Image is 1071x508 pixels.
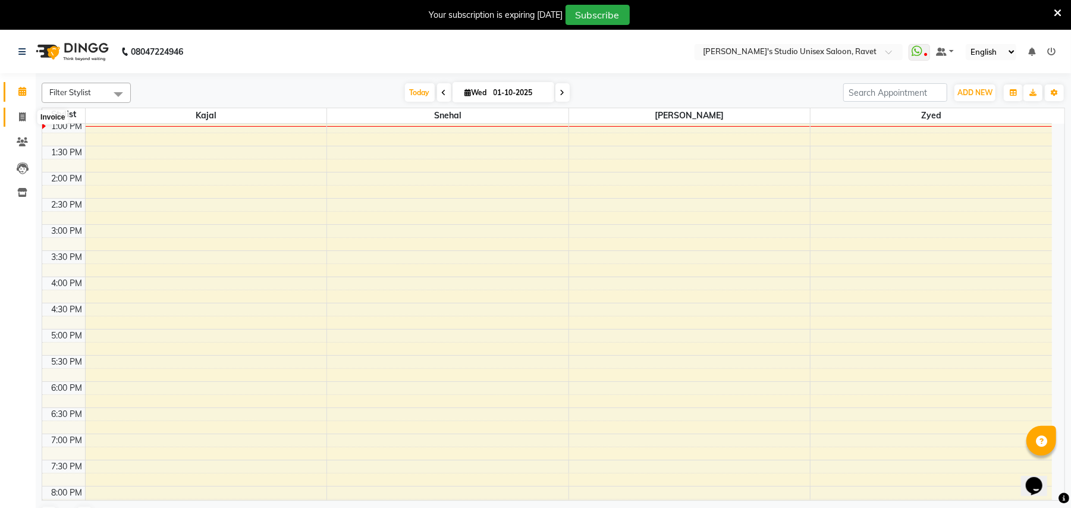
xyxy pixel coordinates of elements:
[49,303,85,316] div: 4:30 PM
[1021,460,1059,496] iframe: chat widget
[462,88,490,97] span: Wed
[49,408,85,421] div: 6:30 PM
[954,84,995,101] button: ADD NEW
[49,382,85,394] div: 6:00 PM
[49,251,85,264] div: 3:30 PM
[957,88,993,97] span: ADD NEW
[49,330,85,342] div: 5:00 PM
[49,199,85,211] div: 2:30 PM
[490,84,549,102] input: 2025-10-01
[327,108,569,123] span: Snehal
[30,35,112,68] img: logo
[566,5,630,25] button: Subscribe
[131,35,183,68] b: 08047224946
[429,9,563,21] div: Your subscription is expiring [DATE]
[569,108,811,123] span: [PERSON_NAME]
[49,356,85,368] div: 5:30 PM
[86,108,327,123] span: Kajal
[843,83,947,102] input: Search Appointment
[37,110,68,124] div: Invoice
[49,460,85,473] div: 7:30 PM
[49,277,85,290] div: 4:00 PM
[49,87,91,97] span: Filter Stylist
[49,225,85,237] div: 3:00 PM
[811,108,1052,123] span: Zyed
[49,487,85,499] div: 8:00 PM
[405,83,435,102] span: Today
[49,173,85,185] div: 2:00 PM
[49,146,85,159] div: 1:30 PM
[49,434,85,447] div: 7:00 PM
